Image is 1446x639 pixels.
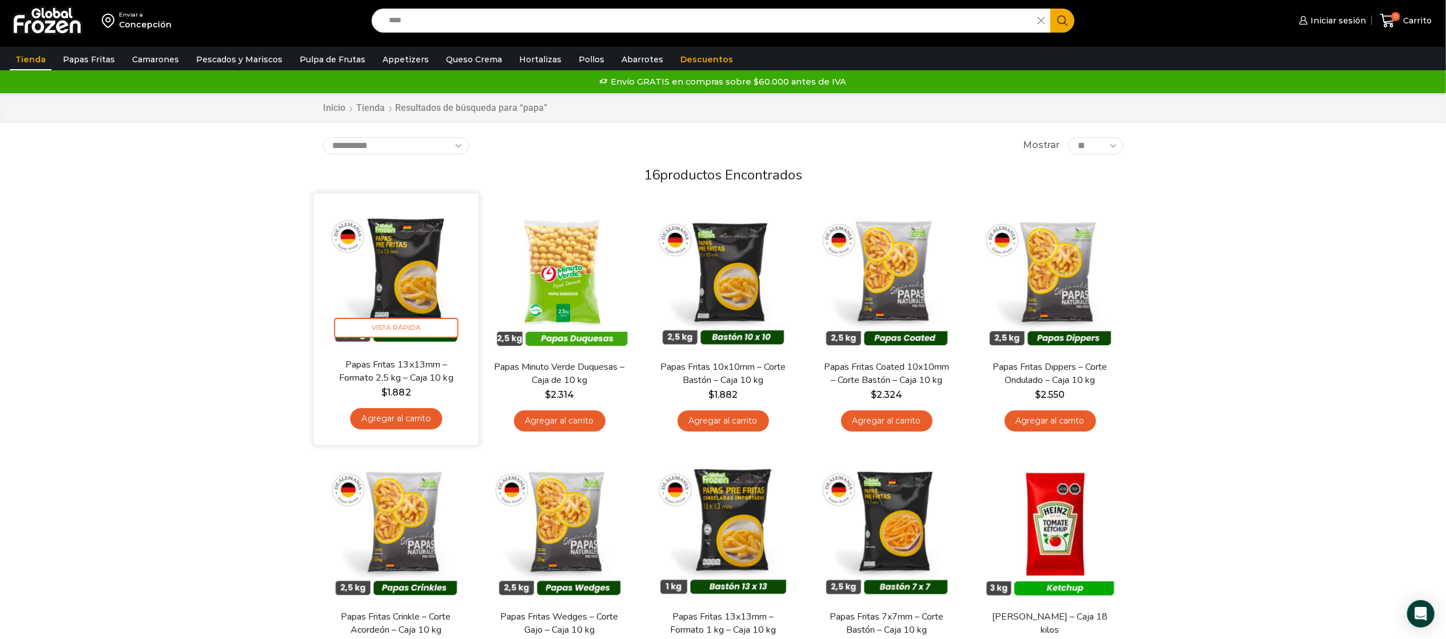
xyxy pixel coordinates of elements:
[1407,600,1435,628] div: Open Intercom Messenger
[334,318,458,338] span: Vista Rápida
[57,49,121,70] a: Papas Fritas
[126,49,185,70] a: Camarones
[493,610,625,637] a: Papas Fritas Wedges – Corte Gajo – Caja 10 kg
[514,410,606,432] a: Agregar al carrito: “Papas Minuto Verde Duquesas - Caja de 10 kg”
[323,137,469,154] select: Pedido de la tienda
[119,19,172,30] div: Concepción
[820,361,952,387] a: Papas Fritas Coated 10x10mm – Corte Bastón – Caja 10 kg
[820,610,952,637] a: Papas Fritas 7x7mm – Corte Bastón – Caja 10 kg
[984,610,1116,637] a: [PERSON_NAME] – Caja 18 kilos
[102,11,119,30] img: address-field-icon.svg
[708,389,738,400] bdi: 1.882
[329,358,462,385] a: Papas Fritas 13x13mm – Formato 2,5 kg – Caja 10 kg
[657,361,788,387] a: Papas Fritas 10x10mm – Corte Bastón – Caja 10 kg
[660,166,802,184] span: productos encontrados
[381,387,411,398] bdi: 1.882
[644,166,660,184] span: 16
[1035,389,1041,400] span: $
[573,49,610,70] a: Pollos
[871,389,902,400] bdi: 2.324
[323,102,346,115] a: Inicio
[10,49,51,70] a: Tienda
[841,410,933,432] a: Agregar al carrito: “Papas Fritas Coated 10x10mm - Corte Bastón - Caja 10 kg”
[1035,389,1065,400] bdi: 2.550
[350,408,442,429] a: Agregar al carrito: “Papas Fritas 13x13mm - Formato 2,5 kg - Caja 10 kg”
[1023,139,1059,152] span: Mostrar
[1005,410,1096,432] a: Agregar al carrito: “Papas Fritas Dippers - Corte Ondulado - Caja 10 kg”
[493,361,625,387] a: Papas Minuto Verde Duquesas – Caja de 10 kg
[1391,12,1400,21] span: 0
[381,387,387,398] span: $
[545,389,574,400] bdi: 2.314
[678,410,769,432] a: Agregar al carrito: “Papas Fritas 10x10mm - Corte Bastón - Caja 10 kg”
[356,102,386,115] a: Tienda
[708,389,714,400] span: $
[377,49,435,70] a: Appetizers
[1400,15,1432,26] span: Carrito
[1050,9,1074,33] button: Search button
[871,389,877,400] span: $
[119,11,172,19] div: Enviar a
[440,49,508,70] a: Queso Crema
[616,49,669,70] a: Abarrotes
[984,361,1116,387] a: Papas Fritas Dippers – Corte Ondulado – Caja 10 kg
[1308,15,1366,26] span: Iniciar sesión
[1296,9,1366,32] a: Iniciar sesión
[513,49,567,70] a: Hortalizas
[396,102,548,113] h1: Resultados de búsqueda para “papa”
[323,102,548,115] nav: Breadcrumb
[1377,7,1435,34] a: 0 Carrito
[657,610,788,637] a: Papas Fritas 13x13mm – Formato 1 kg – Caja 10 kg
[330,610,461,637] a: Papas Fritas Crinkle – Corte Acordeón – Caja 10 kg
[294,49,371,70] a: Pulpa de Frutas
[545,389,551,400] span: $
[190,49,288,70] a: Pescados y Mariscos
[675,49,739,70] a: Descuentos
